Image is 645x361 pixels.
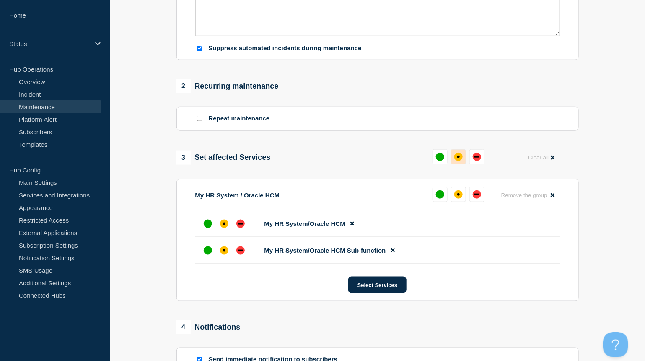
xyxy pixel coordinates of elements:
[473,153,481,161] div: down
[176,151,271,165] div: Set affected Services
[197,46,202,51] input: Suppress automated incidents during maintenance
[523,149,560,166] button: Clear all
[469,149,484,164] button: down
[436,153,444,161] div: up
[451,187,466,202] button: affected
[454,190,463,199] div: affected
[176,320,241,334] div: Notifications
[264,247,386,254] span: My HR System/Oracle HCM Sub-function
[469,187,484,202] button: down
[197,116,202,121] input: Repeat maintenance
[195,192,280,199] p: My HR System / Oracle HCM
[204,246,212,255] div: up
[220,220,228,228] div: affected
[236,220,245,228] div: down
[496,187,560,203] button: Remove the group
[176,79,191,93] span: 2
[433,187,448,202] button: up
[436,190,444,199] div: up
[236,246,245,255] div: down
[433,149,448,164] button: up
[220,246,228,255] div: affected
[209,44,362,52] p: Suppress automated incidents during maintenance
[473,190,481,199] div: down
[204,220,212,228] div: up
[603,332,628,357] iframe: Help Scout Beacon - Open
[176,79,279,93] div: Recurring maintenance
[176,151,191,165] span: 3
[501,192,547,198] span: Remove the group
[454,153,463,161] div: affected
[209,115,270,123] p: Repeat maintenance
[451,149,466,164] button: affected
[9,40,90,47] p: Status
[264,220,345,227] span: My HR System/Oracle HCM
[348,277,407,293] button: Select Services
[176,320,191,334] span: 4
